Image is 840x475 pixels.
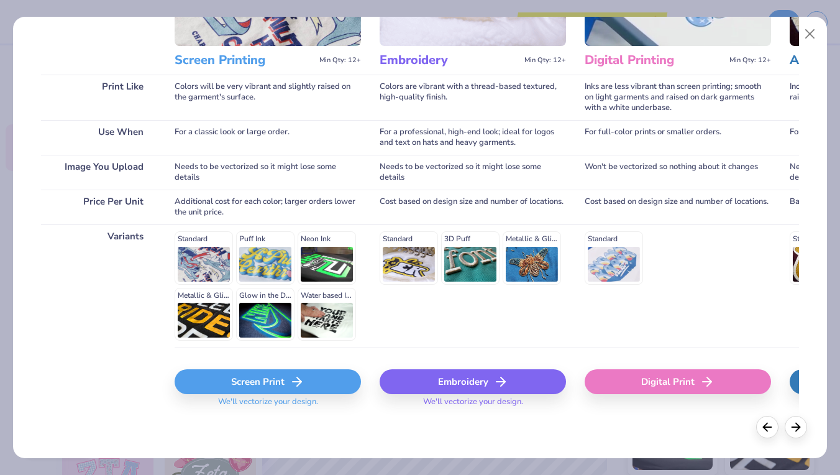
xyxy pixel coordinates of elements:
[175,120,361,155] div: For a classic look or large order.
[175,369,361,394] div: Screen Print
[175,52,314,68] h3: Screen Printing
[585,120,771,155] div: For full-color prints or smaller orders.
[585,190,771,224] div: Cost based on design size and number of locations.
[729,56,771,65] span: Min Qty: 12+
[41,75,156,120] div: Print Like
[380,52,519,68] h3: Embroidery
[319,56,361,65] span: Min Qty: 12+
[41,120,156,155] div: Use When
[798,22,821,46] button: Close
[380,75,566,120] div: Colors are vibrant with a thread-based textured, high-quality finish.
[585,155,771,190] div: Won't be vectorized so nothing about it changes
[175,190,361,224] div: Additional cost for each color; larger orders lower the unit price.
[41,190,156,224] div: Price Per Unit
[380,155,566,190] div: Needs to be vectorized so it might lose some details
[418,397,528,415] span: We'll vectorize your design.
[41,155,156,190] div: Image You Upload
[380,120,566,155] div: For a professional, high-end look; ideal for logos and text on hats and heavy garments.
[175,155,361,190] div: Needs to be vectorized so it might lose some details
[585,52,724,68] h3: Digital Printing
[175,75,361,120] div: Colors will be very vibrant and slightly raised on the garment's surface.
[524,56,566,65] span: Min Qty: 12+
[380,190,566,224] div: Cost based on design size and number of locations.
[380,369,566,394] div: Embroidery
[585,369,771,394] div: Digital Print
[213,397,323,415] span: We'll vectorize your design.
[585,75,771,120] div: Inks are less vibrant than screen printing; smooth on light garments and raised on dark garments ...
[41,224,156,348] div: Variants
